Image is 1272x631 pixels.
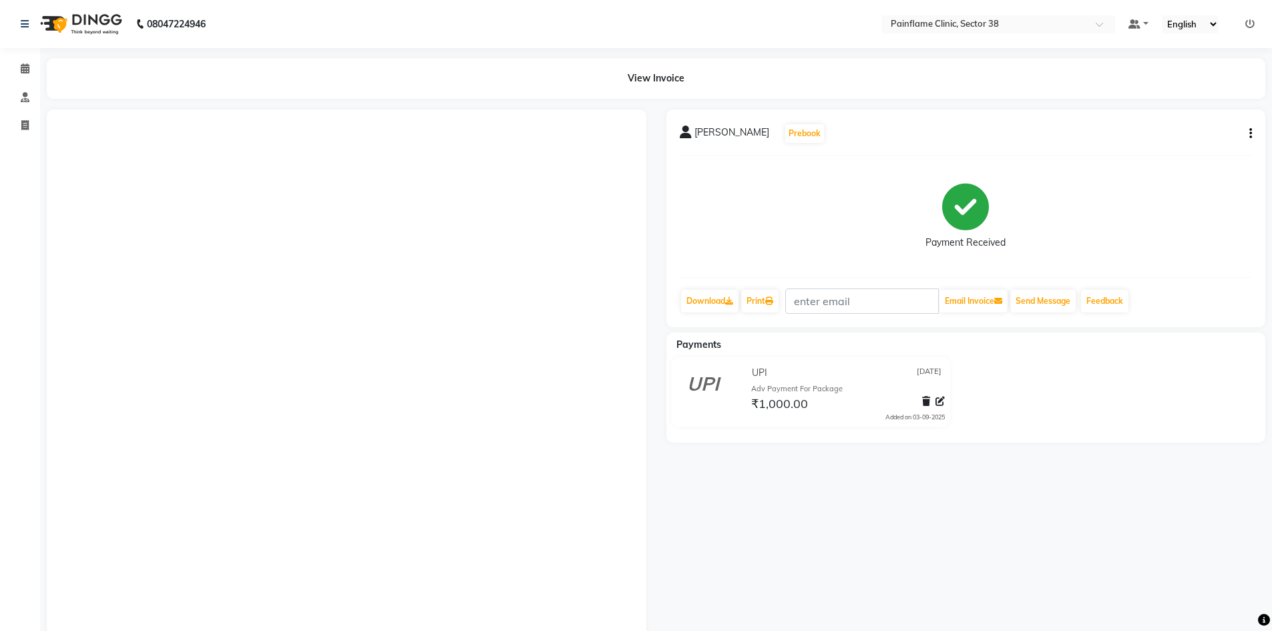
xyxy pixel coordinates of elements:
b: 08047224946 [147,5,206,43]
span: [DATE] [917,366,941,380]
div: Payment Received [925,236,1006,250]
div: View Invoice [47,58,1265,99]
a: Print [741,290,779,312]
span: [PERSON_NAME] [694,126,769,144]
span: UPI [752,366,767,380]
div: Added on 03-09-2025 [885,413,945,422]
a: Download [681,290,738,312]
button: Prebook [785,124,824,143]
span: Payments [676,339,721,351]
a: Feedback [1081,290,1128,312]
img: logo [34,5,126,43]
button: Email Invoice [939,290,1008,312]
input: enter email [785,288,939,314]
div: Adv Payment For Package [751,383,945,395]
button: Send Message [1010,290,1076,312]
span: ₹1,000.00 [751,396,808,415]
